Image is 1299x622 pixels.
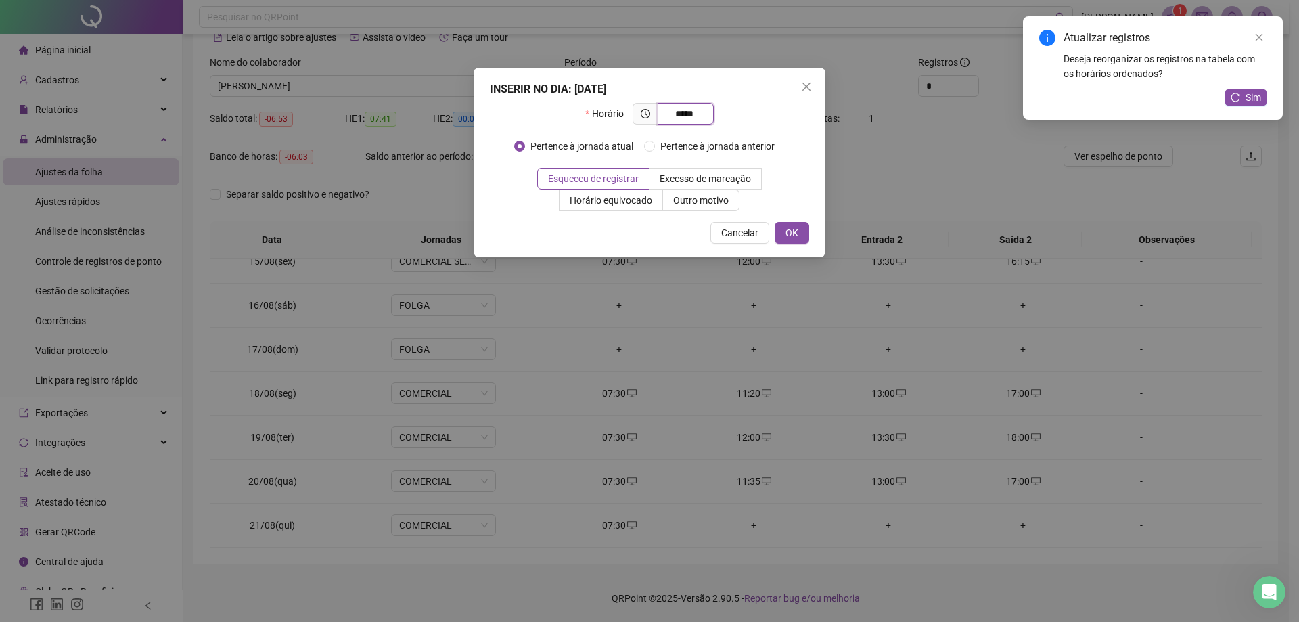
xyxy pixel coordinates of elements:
button: Close [796,76,817,97]
span: Esqueceu de registrar [548,173,639,184]
button: Sim [1225,89,1267,106]
span: Pertence à jornada anterior [655,139,780,154]
iframe: Intercom live chat [1253,576,1285,608]
span: Sim [1246,90,1261,105]
button: OK [775,222,809,244]
span: Cancelar [721,225,758,240]
a: Close [1252,30,1267,45]
span: Outro motivo [673,195,729,206]
span: OK [785,225,798,240]
span: Pertence à jornada atual [525,139,639,154]
button: Cancelar [710,222,769,244]
span: reload [1231,93,1240,102]
div: Atualizar registros [1064,30,1267,46]
div: Deseja reorganizar os registros na tabela com os horários ordenados? [1064,51,1267,81]
span: Excesso de marcação [660,173,751,184]
div: INSERIR NO DIA : [DATE] [490,81,809,97]
span: clock-circle [641,109,650,118]
span: close [1254,32,1264,42]
span: info-circle [1039,30,1055,46]
span: Horário equivocado [570,195,652,206]
span: close [801,81,812,92]
label: Horário [585,103,632,125]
